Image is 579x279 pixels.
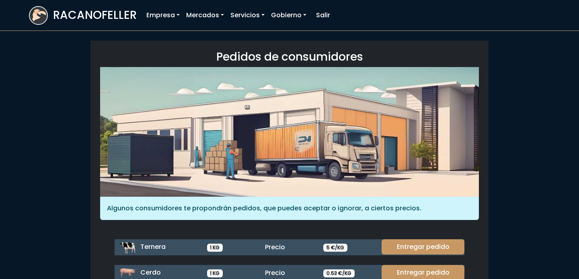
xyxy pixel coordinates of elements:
[53,8,137,22] h3: RACANOFELLER
[313,7,333,23] a: Salir
[382,239,464,255] a: Entregar pedido
[260,242,318,252] div: Precio
[100,67,479,197] img: orders.jpg
[119,239,136,255] img: ternera.png
[227,7,268,23] a: Servicios
[100,50,479,64] h3: Pedidos de consumidores
[323,269,355,277] span: 0.53 €/KG
[183,7,227,23] a: Mercados
[207,269,223,277] span: 1 KG
[30,7,47,22] img: logoracarojo.png
[268,7,310,23] a: Gobierno
[100,197,479,220] div: Algunos consumidores te propondrán pedidos, que puedes aceptar o ignorar, a ciertos precios.
[143,7,183,23] a: Empresa
[29,4,137,27] a: RACANOFELLER
[140,268,161,277] span: Cerdo
[260,268,318,278] div: Precio
[140,242,166,251] span: Ternera
[207,244,223,252] span: 1 KG
[323,244,347,252] span: 5 €/KG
